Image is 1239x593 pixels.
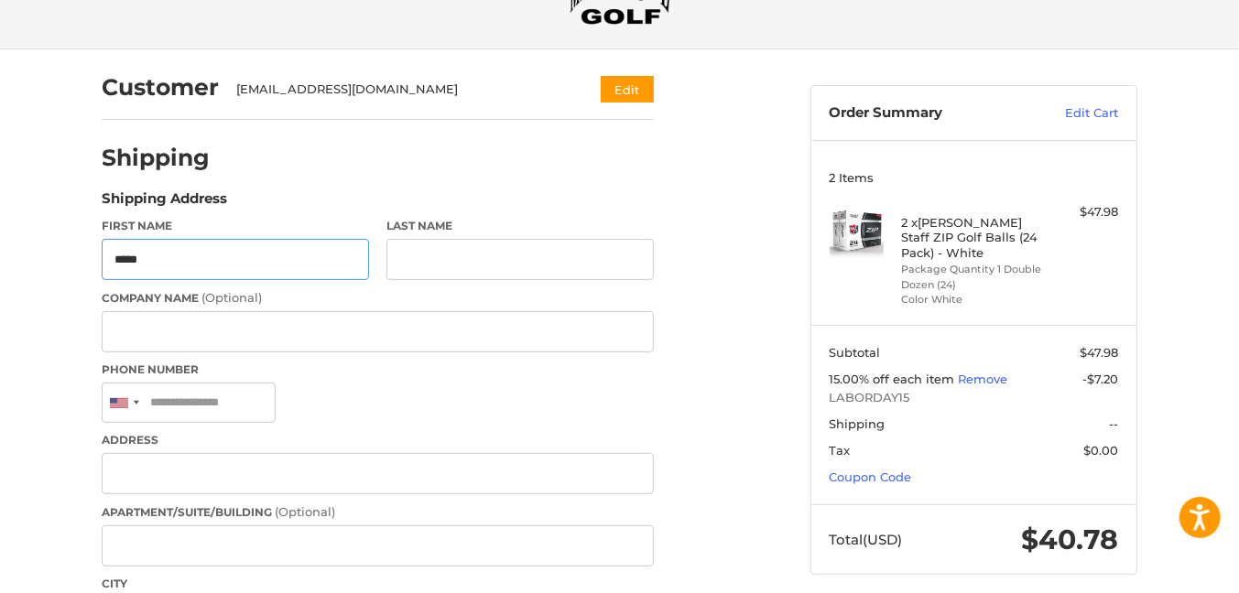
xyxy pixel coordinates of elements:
a: Coupon Code [830,469,912,484]
label: Last Name [386,218,654,234]
legend: Shipping Address [102,189,227,218]
div: $47.98 [1047,203,1119,221]
small: (Optional) [201,290,262,305]
h4: 2 x [PERSON_NAME] Staff ZIP Golf Balls (24 Pack) - White [902,215,1042,260]
span: -$7.20 [1083,372,1119,386]
a: Remove [959,372,1008,386]
span: Subtotal [830,345,881,360]
small: (Optional) [275,504,335,519]
span: $40.78 [1022,523,1119,556]
label: City [102,576,654,592]
label: Phone Number [102,361,654,378]
iframe: Google Customer Reviews [1088,544,1239,593]
span: $47.98 [1081,345,1119,360]
div: United States: +1 [103,383,145,423]
span: 15.00% off each item [830,372,959,386]
div: [EMAIL_ADDRESS][DOMAIN_NAME] [237,81,566,99]
label: Apartment/Suite/Building [102,503,654,522]
span: Shipping [830,416,886,431]
span: $0.00 [1084,443,1119,458]
li: Package Quantity 1 Double Dozen (24) [902,262,1042,292]
h3: Order Summary [830,104,1027,123]
label: First Name [102,218,369,234]
span: -- [1110,416,1119,431]
h2: Shipping [102,144,210,172]
a: Edit Cart [1027,104,1119,123]
label: Company Name [102,289,654,307]
label: Address [102,432,654,448]
span: LABORDAY15 [830,389,1119,407]
span: Tax [830,443,851,458]
h3: 2 Items [830,170,1119,185]
button: Edit [601,76,654,102]
li: Color White [902,292,1042,307]
span: Total (USD) [830,531,903,548]
h2: Customer [102,73,219,102]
